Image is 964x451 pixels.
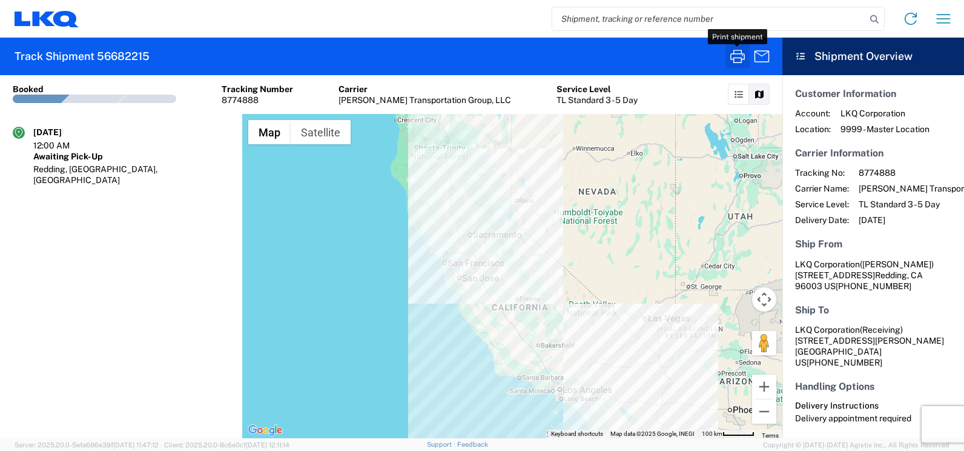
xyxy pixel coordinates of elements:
[698,430,758,438] button: Map Scale: 100 km per 49 pixels
[33,127,94,138] div: [DATE]
[795,401,951,411] h6: Delivery Instructions
[338,95,511,105] div: [PERSON_NAME] Transportation Group, LLC
[222,95,293,105] div: 8774888
[610,430,695,437] span: Map data ©2025 Google, INEGI
[795,199,849,210] span: Service Level:
[291,120,351,144] button: Show satellite imagery
[457,441,488,448] a: Feedback
[763,439,949,450] span: Copyright © [DATE]-[DATE] Agistix Inc., All Rights Reserved
[795,108,831,119] span: Account:
[795,183,849,194] span: Carrier Name:
[752,399,776,424] button: Zoom out
[248,120,291,144] button: Show street map
[860,259,934,269] span: ([PERSON_NAME])
[795,167,849,178] span: Tracking No:
[807,358,882,367] span: [PHONE_NUMBER]
[164,441,289,449] span: Client: 2025.20.0-8c6e0cf
[762,432,779,439] a: Terms
[245,423,285,438] a: Open this area in Google Maps (opens a new window)
[782,38,964,75] header: Shipment Overview
[795,88,951,99] h5: Customer Information
[752,375,776,399] button: Zoom in
[795,436,951,448] h5: Other Information
[13,84,44,95] div: Booked
[795,259,860,269] span: LKQ Corporation
[752,331,776,355] button: Drag Pegman onto the map to open Street View
[551,430,603,438] button: Keyboard shortcuts
[113,441,159,449] span: [DATE] 11:47:12
[840,108,929,119] span: LKQ Corporation
[338,84,511,95] div: Carrier
[860,325,903,335] span: (Receiving)
[795,124,831,135] span: Location:
[795,413,951,424] div: Delivery appointment required
[795,325,944,346] span: LKQ Corporation [STREET_ADDRESS][PERSON_NAME]
[246,441,289,449] span: [DATE] 12:11:14
[795,381,951,392] h5: Handling Options
[795,259,951,292] address: Redding, CA 96003 US
[840,124,929,135] span: 9999 - Master Location
[702,430,722,437] span: 100 km
[552,7,866,30] input: Shipment, tracking or reference number
[556,84,638,95] div: Service Level
[795,147,951,159] h5: Carrier Information
[795,304,951,316] h5: Ship To
[795,324,951,368] address: [GEOGRAPHIC_DATA] US
[836,281,911,291] span: [PHONE_NUMBER]
[15,49,150,64] h2: Track Shipment 56682215
[33,164,229,185] div: Redding, [GEOGRAPHIC_DATA], [GEOGRAPHIC_DATA]
[795,238,951,250] h5: Ship From
[245,423,285,438] img: Google
[752,287,776,312] button: Map camera controls
[222,84,293,95] div: Tracking Number
[795,215,849,225] span: Delivery Date:
[556,95,638,105] div: TL Standard 3 - 5 Day
[33,140,94,151] div: 12:00 AM
[33,151,229,162] div: Awaiting Pick-Up
[15,441,159,449] span: Server: 2025.20.0-5efa686e39f
[427,441,457,448] a: Support
[795,270,875,280] span: [STREET_ADDRESS]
